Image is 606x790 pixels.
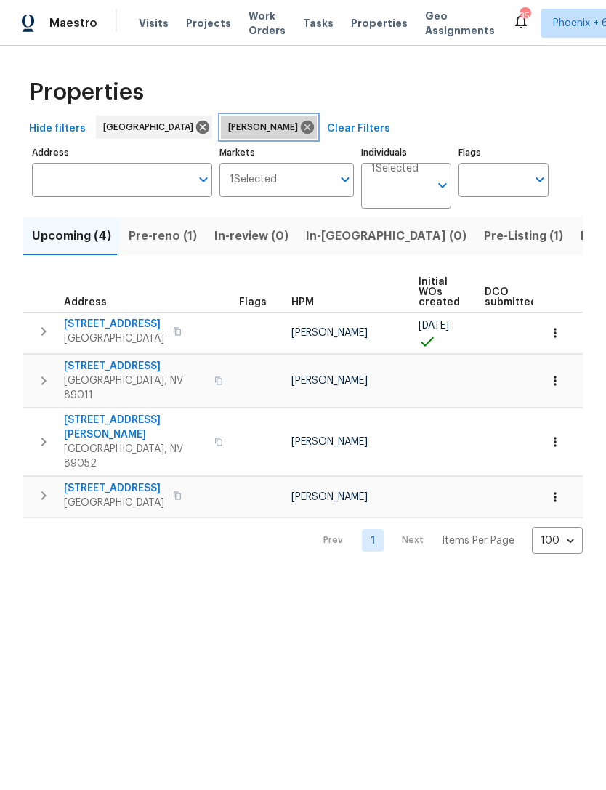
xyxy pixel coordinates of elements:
span: Initial WOs created [419,277,460,307]
button: Open [193,169,214,190]
div: 100 [532,522,583,560]
span: Clear Filters [327,120,390,138]
span: DCO submitted [485,287,537,307]
span: [STREET_ADDRESS][PERSON_NAME] [64,413,206,442]
label: Markets [219,148,355,157]
span: Properties [29,85,144,100]
div: [PERSON_NAME] [221,116,317,139]
span: Pre-Listing (1) [484,226,563,246]
span: [PERSON_NAME] [228,120,304,134]
p: Items Per Page [442,533,514,548]
button: Open [530,169,550,190]
span: 1 Selected [371,163,419,175]
span: [GEOGRAPHIC_DATA], NV 89052 [64,442,206,471]
nav: Pagination Navigation [310,527,583,554]
span: Pre-reno (1) [129,226,197,246]
span: [PERSON_NAME] [291,328,368,338]
span: [GEOGRAPHIC_DATA] [103,120,199,134]
div: [GEOGRAPHIC_DATA] [96,116,212,139]
button: Hide filters [23,116,92,142]
span: [PERSON_NAME] [291,492,368,502]
span: [GEOGRAPHIC_DATA] [64,496,164,510]
span: Address [64,297,107,307]
span: Hide filters [29,120,86,138]
span: [PERSON_NAME] [291,437,368,447]
button: Clear Filters [321,116,396,142]
span: [GEOGRAPHIC_DATA], NV 89011 [64,374,206,403]
span: Upcoming (4) [32,226,111,246]
span: Visits [139,16,169,31]
span: Geo Assignments [425,9,495,38]
span: [PERSON_NAME] [291,376,368,386]
span: Work Orders [249,9,286,38]
a: Goto page 1 [362,529,384,552]
label: Address [32,148,212,157]
button: Open [335,169,355,190]
span: [GEOGRAPHIC_DATA] [64,331,164,346]
button: Open [432,175,453,196]
span: [STREET_ADDRESS] [64,317,164,331]
label: Individuals [361,148,451,157]
span: 1 Selected [230,174,277,186]
span: In-review (0) [214,226,288,246]
div: 35 [520,9,530,23]
label: Flags [458,148,549,157]
span: Properties [351,16,408,31]
span: [STREET_ADDRESS] [64,359,206,374]
span: Maestro [49,16,97,31]
span: HPM [291,297,314,307]
span: [STREET_ADDRESS] [64,481,164,496]
span: [DATE] [419,321,449,331]
span: Projects [186,16,231,31]
span: In-[GEOGRAPHIC_DATA] (0) [306,226,466,246]
span: Tasks [303,18,334,28]
span: Flags [239,297,267,307]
